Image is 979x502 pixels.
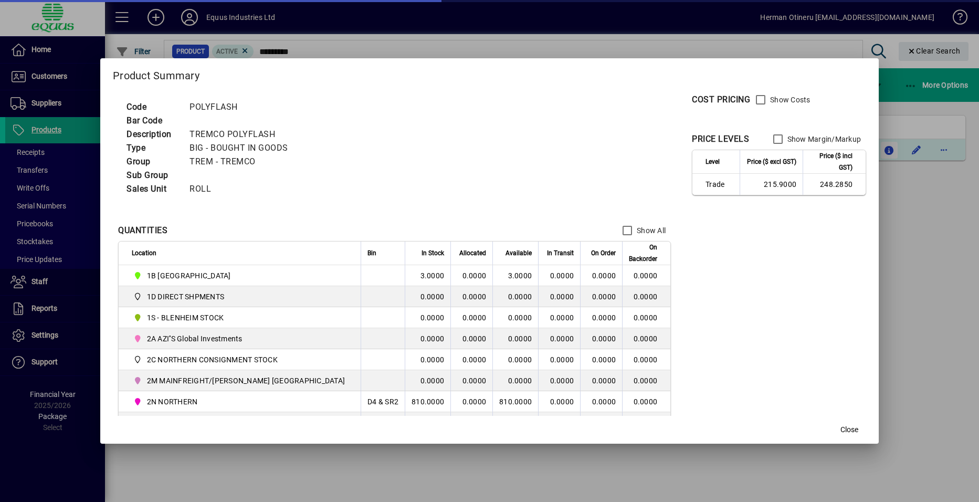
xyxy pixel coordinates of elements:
[592,376,616,385] span: 0.0000
[635,225,666,236] label: Show All
[450,412,492,433] td: 0.0000
[692,133,749,145] div: PRICE LEVELS
[132,332,349,345] span: 2A AZI''S Global Investments
[550,271,574,280] span: 0.0000
[592,398,616,406] span: 0.0000
[492,328,538,349] td: 0.0000
[747,156,796,168] span: Price ($ excl GST)
[550,334,574,343] span: 0.0000
[622,328,670,349] td: 0.0000
[840,424,858,435] span: Close
[492,391,538,412] td: 810.0000
[147,333,243,344] span: 2A AZI''S Global Investments
[706,179,733,190] span: Trade
[405,265,450,286] td: 3.0000
[492,370,538,391] td: 0.0000
[492,307,538,328] td: 0.0000
[132,353,349,366] span: 2C NORTHERN CONSIGNMENT STOCK
[121,141,184,155] td: Type
[506,247,532,259] span: Available
[622,391,670,412] td: 0.0000
[100,58,879,89] h2: Product Summary
[785,134,861,144] label: Show Margin/Markup
[118,224,167,237] div: QUANTITIES
[547,247,574,259] span: In Transit
[550,398,574,406] span: 0.0000
[147,354,278,365] span: 2C NORTHERN CONSIGNMENT STOCK
[422,247,444,259] span: In Stock
[361,391,405,412] td: D4 & SR2
[809,150,852,173] span: Price ($ incl GST)
[405,286,450,307] td: 0.0000
[121,169,184,182] td: Sub Group
[450,328,492,349] td: 0.0000
[405,307,450,328] td: 0.0000
[592,313,616,322] span: 0.0000
[622,286,670,307] td: 0.0000
[405,370,450,391] td: 0.0000
[591,247,616,259] span: On Order
[803,174,866,195] td: 248.2850
[132,247,156,259] span: Location
[121,100,184,114] td: Code
[706,156,720,168] span: Level
[184,100,301,114] td: POLYFLASH
[833,421,866,440] button: Close
[492,286,538,307] td: 0.0000
[492,349,538,370] td: 0.0000
[132,395,349,408] span: 2N NORTHERN
[132,311,349,324] span: 1S - BLENHEIM STOCK
[550,376,574,385] span: 0.0000
[492,265,538,286] td: 3.0000
[592,355,616,364] span: 0.0000
[592,292,616,301] span: 0.0000
[622,265,670,286] td: 0.0000
[450,349,492,370] td: 0.0000
[405,391,450,412] td: 810.0000
[367,247,376,259] span: Bin
[121,155,184,169] td: Group
[450,286,492,307] td: 0.0000
[405,349,450,370] td: 0.0000
[622,307,670,328] td: 0.0000
[184,128,301,141] td: TREMCO POLYFLASH
[550,292,574,301] span: 0.0000
[740,174,803,195] td: 215.9000
[459,247,486,259] span: Allocated
[147,270,231,281] span: 1B [GEOGRAPHIC_DATA]
[592,271,616,280] span: 0.0000
[184,141,301,155] td: BIG - BOUGHT IN GOODS
[450,370,492,391] td: 0.0000
[405,328,450,349] td: 0.0000
[121,114,184,128] td: Bar Code
[622,349,670,370] td: 0.0000
[450,265,492,286] td: 0.0000
[629,242,657,265] span: On Backorder
[692,93,750,106] div: COST PRICING
[492,412,538,433] td: 0.0000
[147,375,345,386] span: 2M MAINFREIGHT/[PERSON_NAME] [GEOGRAPHIC_DATA]
[622,412,670,433] td: 0.0000
[768,95,810,105] label: Show Costs
[132,290,349,303] span: 1D DIRECT SHPMENTS
[184,182,301,196] td: ROLL
[622,370,670,391] td: 0.0000
[184,155,301,169] td: TREM - TREMCO
[450,391,492,412] td: 0.0000
[132,269,349,282] span: 1B BLENHEIM
[592,334,616,343] span: 0.0000
[121,128,184,141] td: Description
[147,291,225,302] span: 1D DIRECT SHPMENTS
[121,182,184,196] td: Sales Unit
[132,374,349,387] span: 2M MAINFREIGHT/OWENS AUCKLAND
[450,307,492,328] td: 0.0000
[147,396,198,407] span: 2N NORTHERN
[550,313,574,322] span: 0.0000
[147,312,224,323] span: 1S - BLENHEIM STOCK
[405,412,450,433] td: 0.0000
[550,355,574,364] span: 0.0000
